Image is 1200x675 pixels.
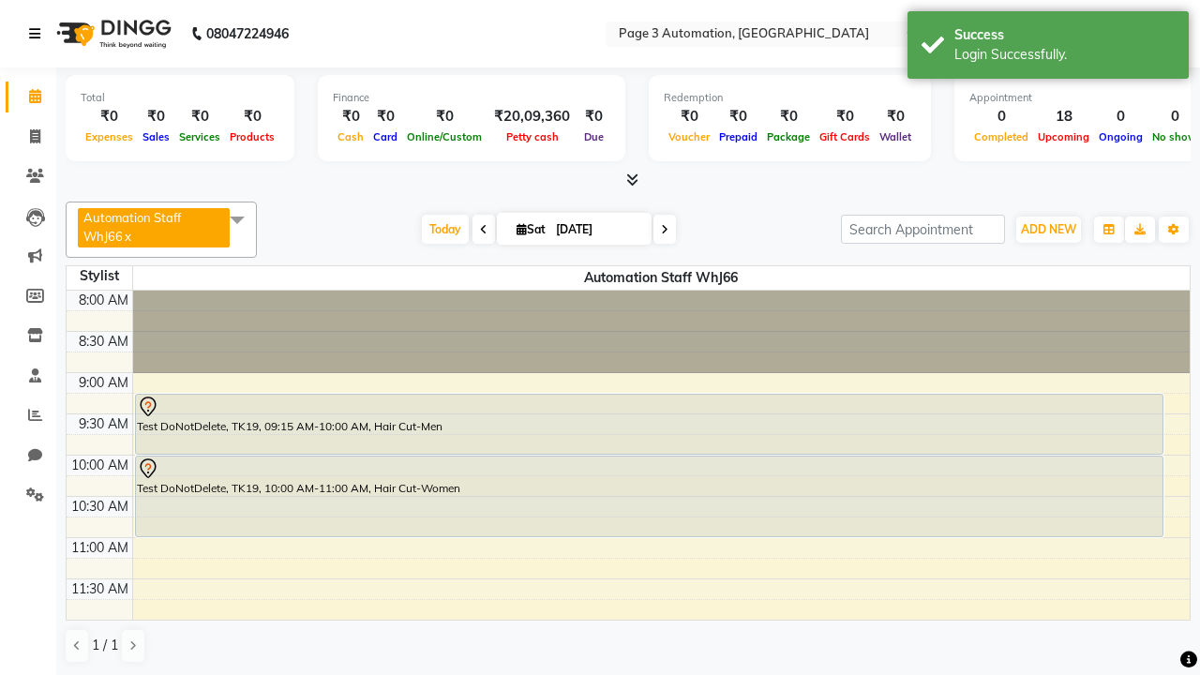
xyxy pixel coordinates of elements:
[75,332,132,352] div: 8:30 AM
[67,497,132,517] div: 10:30 AM
[174,130,225,143] span: Services
[664,130,714,143] span: Voucher
[174,106,225,127] div: ₹0
[333,106,368,127] div: ₹0
[579,130,608,143] span: Due
[875,130,916,143] span: Wallet
[422,215,469,244] span: Today
[954,25,1175,45] div: Success
[225,130,279,143] span: Products
[762,106,815,127] div: ₹0
[664,106,714,127] div: ₹0
[815,106,875,127] div: ₹0
[333,90,610,106] div: Finance
[75,414,132,434] div: 9:30 AM
[512,222,550,236] span: Sat
[875,106,916,127] div: ₹0
[402,106,487,127] div: ₹0
[81,130,138,143] span: Expenses
[333,130,368,143] span: Cash
[138,130,174,143] span: Sales
[1033,106,1094,127] div: 18
[1021,222,1076,236] span: ADD NEW
[81,90,279,106] div: Total
[81,106,138,127] div: ₹0
[502,130,563,143] span: Petty cash
[225,106,279,127] div: ₹0
[1094,106,1147,127] div: 0
[206,7,289,60] b: 08047224946
[714,106,762,127] div: ₹0
[550,216,644,244] input: 2025-10-04
[1033,130,1094,143] span: Upcoming
[815,130,875,143] span: Gift Cards
[402,130,487,143] span: Online/Custom
[75,373,132,393] div: 9:00 AM
[67,538,132,558] div: 11:00 AM
[48,7,176,60] img: logo
[841,215,1005,244] input: Search Appointment
[67,266,132,286] div: Stylist
[138,106,174,127] div: ₹0
[67,456,132,475] div: 10:00 AM
[664,90,916,106] div: Redemption
[123,229,131,244] a: x
[67,579,132,599] div: 11:30 AM
[1094,130,1147,143] span: Ongoing
[577,106,610,127] div: ₹0
[487,106,577,127] div: ₹20,09,360
[136,457,1162,536] div: Test DoNotDelete, TK19, 10:00 AM-11:00 AM, Hair Cut-Women
[368,130,402,143] span: Card
[1016,217,1081,243] button: ADD NEW
[136,395,1162,454] div: Test DoNotDelete, TK19, 09:15 AM-10:00 AM, Hair Cut-Men
[75,291,132,310] div: 8:00 AM
[762,130,815,143] span: Package
[954,45,1175,65] div: Login Successfully.
[368,106,402,127] div: ₹0
[133,266,1191,290] span: Automation Staff WhJ66
[92,636,118,655] span: 1 / 1
[83,210,181,244] span: Automation Staff WhJ66
[969,130,1033,143] span: Completed
[969,106,1033,127] div: 0
[714,130,762,143] span: Prepaid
